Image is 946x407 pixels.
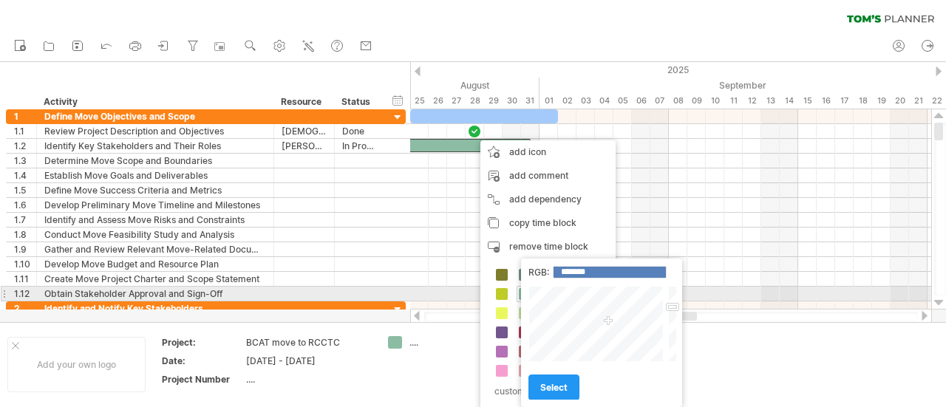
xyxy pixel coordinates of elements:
[724,93,743,109] div: Thursday, 11 September 2025
[854,93,872,109] div: Thursday, 18 September 2025
[162,355,243,367] div: Date:
[488,381,604,401] div: custom colors...
[44,301,266,315] div: Identify and Notify Key Stakeholders
[162,336,243,349] div: Project:
[14,228,36,242] div: 1.8
[706,93,724,109] div: Wednesday, 10 September 2025
[429,93,447,109] div: Tuesday, 26 August 2025
[928,93,946,109] div: Monday, 22 September 2025
[687,93,706,109] div: Tuesday, 9 September 2025
[342,124,375,138] div: Done
[14,301,36,315] div: 2
[909,93,928,109] div: Sunday, 21 September 2025
[466,93,484,109] div: Thursday, 28 August 2025
[14,272,36,286] div: 1.11
[44,198,266,212] div: Develop Preliminary Move Timeline and Milestones
[540,382,568,393] span: select
[743,93,761,109] div: Friday, 12 September 2025
[44,109,266,123] div: Define Move Objectives and Scope
[798,93,817,109] div: Monday, 15 September 2025
[246,336,370,349] div: BCAT move to RCCTC
[14,124,36,138] div: 1.1
[246,355,370,367] div: [DATE] - [DATE]
[14,213,36,227] div: 1.7
[14,168,36,182] div: 1.4
[872,93,891,109] div: Friday, 19 September 2025
[44,139,266,153] div: Identify Key Stakeholders and Their Roles
[509,241,588,252] span: remove time block
[14,154,36,168] div: 1.3
[44,183,266,197] div: Define Move Success Criteria and Metrics
[484,93,503,109] div: Friday, 29 August 2025
[503,93,521,109] div: Saturday, 30 August 2025
[509,217,576,228] span: copy time block
[521,93,540,109] div: Sunday, 31 August 2025
[540,93,558,109] div: Monday, 1 September 2025
[341,95,374,109] div: Status
[632,93,650,109] div: Saturday, 6 September 2025
[14,242,36,256] div: 1.9
[558,93,576,109] div: Tuesday, 2 September 2025
[528,374,579,400] a: select
[14,183,36,197] div: 1.5
[14,287,36,301] div: 1.12
[891,93,909,109] div: Saturday, 20 September 2025
[447,93,466,109] div: Wednesday, 27 August 2025
[342,139,375,153] div: In Progress
[44,95,265,109] div: Activity
[669,93,687,109] div: Monday, 8 September 2025
[480,140,616,164] div: add icon
[44,287,266,301] div: Obtain Stakeholder Approval and Sign-Off
[44,213,266,227] div: Identify and Assess Move Risks and Constraints
[14,257,36,271] div: 1.10
[595,93,613,109] div: Thursday, 4 September 2025
[44,124,266,138] div: Review Project Description and Objectives
[761,93,780,109] div: Saturday, 13 September 2025
[409,336,490,349] div: ....
[44,242,266,256] div: Gather and Review Relevant Move-Related Documents
[14,109,36,123] div: 1
[14,198,36,212] div: 1.6
[576,93,595,109] div: Wednesday, 3 September 2025
[44,228,266,242] div: Conduct Move Feasibility Study and Analysis
[44,272,266,286] div: Create Move Project Charter and Scope Statement
[528,267,549,278] label: RGB:
[410,93,429,109] div: Monday, 25 August 2025
[44,257,266,271] div: Develop Move Budget and Resource Plan
[650,93,669,109] div: Sunday, 7 September 2025
[613,93,632,109] div: Friday, 5 September 2025
[246,373,370,386] div: ....
[282,124,327,138] div: [DEMOGRAPHIC_DATA]
[7,337,146,392] div: Add your own logo
[162,373,243,386] div: Project Number
[281,95,326,109] div: Resource
[44,154,266,168] div: Determine Move Scope and Boundaries
[44,168,266,182] div: Establish Move Goals and Deliverables
[480,164,616,188] div: add comment
[780,93,798,109] div: Sunday, 14 September 2025
[480,188,616,211] div: add dependency
[14,139,36,153] div: 1.2
[817,93,835,109] div: Tuesday, 16 September 2025
[835,93,854,109] div: Wednesday, 17 September 2025
[282,139,327,153] div: [PERSON_NAME]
